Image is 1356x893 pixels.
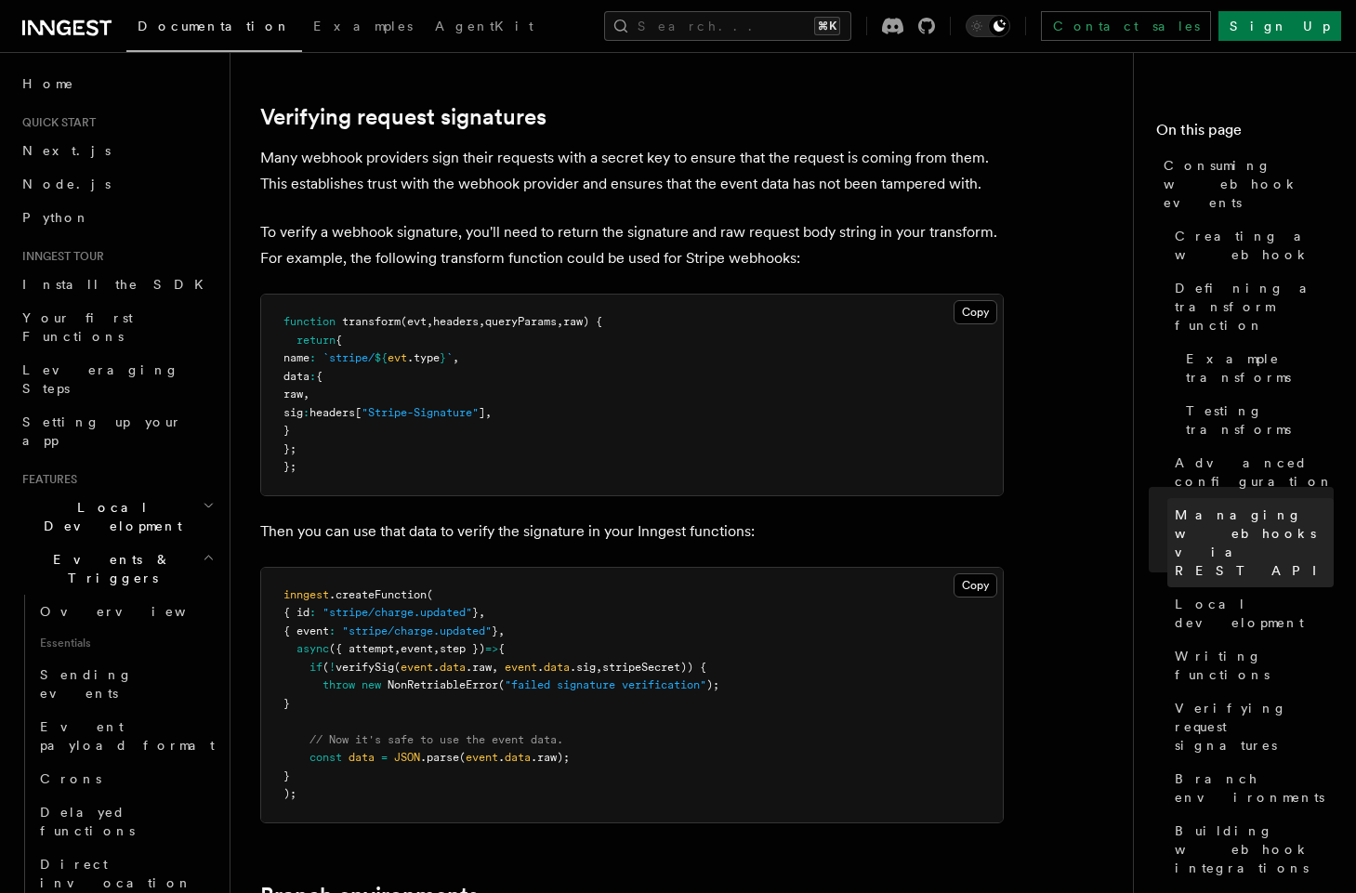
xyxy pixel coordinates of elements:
[40,719,215,753] span: Event payload format
[498,678,505,691] span: (
[498,624,505,637] span: ,
[537,661,544,674] span: .
[33,795,218,847] a: Delayed functions
[602,661,706,674] span: stripeSecret)) {
[401,315,427,328] span: (evt
[505,678,706,691] span: "failed signature verification"
[309,370,316,383] span: :
[814,17,840,35] kbd: ⌘K
[260,219,1004,271] p: To verify a webhook signature, you'll need to return the signature and raw request body string in...
[303,406,309,419] span: :
[283,370,309,383] span: data
[323,351,375,364] span: `stripe/
[15,167,218,201] a: Node.js
[1167,271,1334,342] a: Defining a transform function
[15,301,218,353] a: Your first Functions
[1041,11,1211,41] a: Contact sales
[15,67,218,100] a: Home
[126,6,302,52] a: Documentation
[342,624,492,637] span: "stripe/charge.updated"
[1175,453,1334,491] span: Advanced configuration
[954,300,997,324] button: Copy
[498,642,505,655] span: {
[15,353,218,405] a: Leveraging Steps
[544,661,570,674] span: data
[1167,446,1334,498] a: Advanced configuration
[505,661,537,674] span: event
[283,424,290,437] span: }
[1175,506,1334,580] span: Managing webhooks via REST API
[440,642,485,655] span: step })
[453,351,459,364] span: ,
[283,406,303,419] span: sig
[1175,769,1334,807] span: Branch environments
[433,315,479,328] span: headers
[15,498,203,535] span: Local Development
[954,573,997,598] button: Copy
[1175,647,1334,684] span: Writing functions
[570,661,596,674] span: .sig
[1178,342,1334,394] a: Example transforms
[427,315,433,328] span: ,
[479,406,485,419] span: ]
[492,624,498,637] span: }
[283,387,303,401] span: raw
[40,771,101,786] span: Crons
[309,661,323,674] span: if
[388,351,407,364] span: evt
[40,667,133,701] span: Sending events
[440,351,446,364] span: }
[22,74,74,93] span: Home
[479,606,485,619] span: ,
[563,315,602,328] span: raw) {
[349,751,375,764] span: data
[303,387,309,401] span: ,
[323,661,329,674] span: (
[15,134,218,167] a: Next.js
[394,751,420,764] span: JSON
[323,678,355,691] span: throw
[15,472,77,487] span: Features
[1167,814,1334,885] a: Building webhook integrations
[427,588,433,601] span: (
[388,678,498,691] span: NonRetriableError
[420,751,459,764] span: .parse
[485,406,492,419] span: ,
[15,543,218,595] button: Events & Triggers
[966,15,1010,37] button: Toggle dark mode
[22,143,111,158] span: Next.js
[557,315,563,328] span: ,
[401,661,433,674] span: event
[260,104,546,130] a: Verifying request signatures
[531,751,570,764] span: .raw);
[433,642,440,655] span: ,
[459,751,466,764] span: (
[1167,639,1334,691] a: Writing functions
[316,370,323,383] span: {
[375,351,388,364] span: ${
[283,787,296,800] span: );
[260,145,1004,197] p: Many webhook providers sign their requests with a secret key to ensure that the request is coming...
[15,115,96,130] span: Quick start
[283,460,296,473] span: };
[485,642,498,655] span: =>
[604,11,851,41] button: Search...⌘K
[15,550,203,587] span: Events & Triggers
[596,661,602,674] span: ,
[283,697,290,710] span: }
[1178,394,1334,446] a: Testing transforms
[33,762,218,795] a: Crons
[381,751,388,764] span: =
[329,588,427,601] span: .createFunction
[15,268,218,301] a: Install the SDK
[22,210,90,225] span: Python
[1175,821,1334,877] span: Building webhook integrations
[1175,699,1334,755] span: Verifying request signatures
[466,661,492,674] span: .raw
[283,351,309,364] span: name
[40,805,135,838] span: Delayed functions
[394,661,401,674] span: (
[296,334,336,347] span: return
[33,628,218,658] span: Essentials
[33,658,218,710] a: Sending events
